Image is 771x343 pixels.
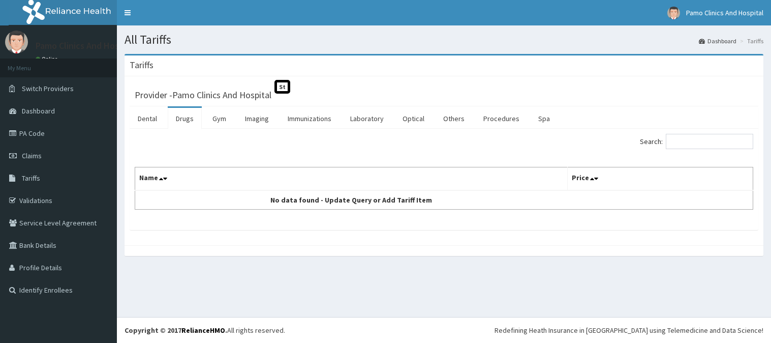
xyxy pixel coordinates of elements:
[204,108,234,129] a: Gym
[168,108,202,129] a: Drugs
[667,7,680,19] img: User Image
[135,167,568,191] th: Name
[435,108,473,129] a: Others
[699,37,736,45] a: Dashboard
[640,134,753,149] label: Search:
[130,108,165,129] a: Dental
[125,33,763,46] h1: All Tariffs
[130,61,153,70] h3: Tariffs
[125,326,227,335] strong: Copyright © 2017 .
[666,134,753,149] input: Search:
[237,108,277,129] a: Imaging
[117,317,771,343] footer: All rights reserved.
[22,84,74,93] span: Switch Providers
[394,108,433,129] a: Optical
[5,31,28,53] img: User Image
[568,167,753,191] th: Price
[530,108,558,129] a: Spa
[495,325,763,335] div: Redefining Heath Insurance in [GEOGRAPHIC_DATA] using Telemedicine and Data Science!
[135,190,568,210] td: No data found - Update Query or Add Tariff Item
[274,80,290,94] span: St
[135,91,271,100] h3: Provider - Pamo Clinics And Hospital
[181,326,225,335] a: RelianceHMO
[36,55,60,63] a: Online
[22,174,40,183] span: Tariffs
[342,108,392,129] a: Laboratory
[475,108,528,129] a: Procedures
[280,108,340,129] a: Immunizations
[36,41,137,50] p: Pamo Clinics And Hospital
[22,151,42,160] span: Claims
[737,37,763,45] li: Tariffs
[22,106,55,116] span: Dashboard
[686,8,763,17] span: Pamo Clinics And Hospital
